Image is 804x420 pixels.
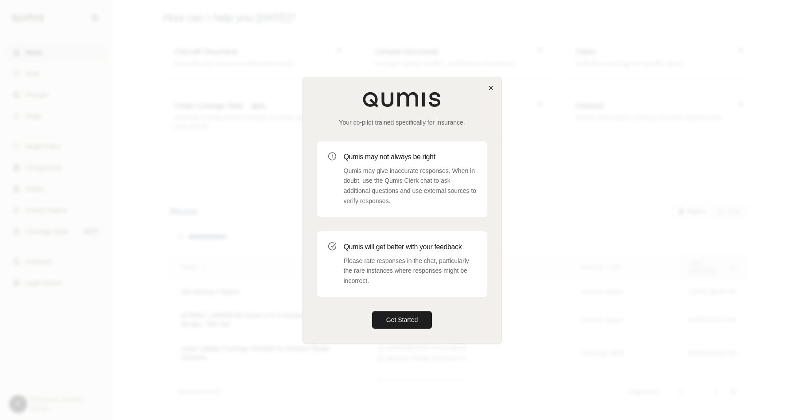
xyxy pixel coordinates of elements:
p: Your co-pilot trained specifically for insurance. [317,118,487,127]
h3: Qumis may not always be right [344,152,477,162]
p: Qumis may give inaccurate responses. When in doubt, use the Qumis Clerk chat to ask additional qu... [344,166,477,206]
button: Get Started [372,311,432,329]
p: Please rate responses in the chat, particularly the rare instances where responses might be incor... [344,256,477,286]
h3: Qumis will get better with your feedback [344,242,477,252]
img: Qumis Logo [362,91,442,107]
